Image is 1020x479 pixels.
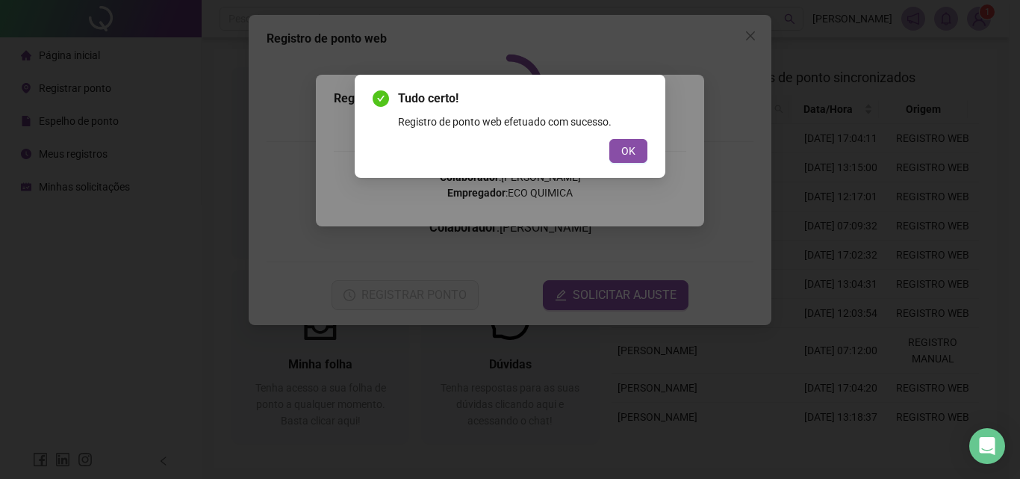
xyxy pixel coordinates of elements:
[373,90,389,107] span: check-circle
[398,114,647,130] div: Registro de ponto web efetuado com sucesso.
[398,90,647,108] span: Tudo certo!
[609,139,647,163] button: OK
[969,428,1005,464] div: Open Intercom Messenger
[621,143,635,159] span: OK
